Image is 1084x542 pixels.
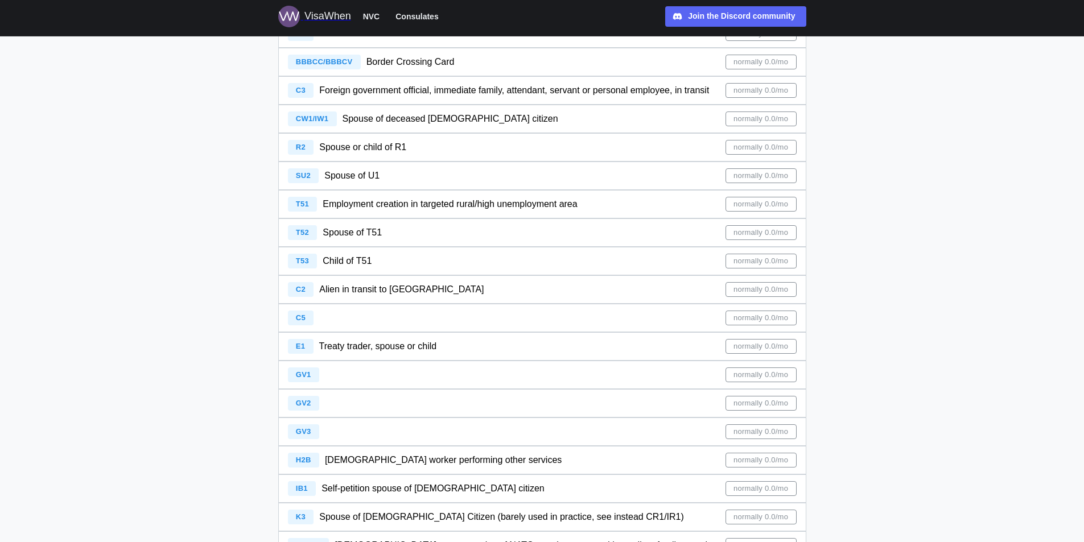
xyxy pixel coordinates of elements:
[278,332,806,361] a: E1 Treaty trader, spouse or childnormally 0.0/mo
[278,190,806,218] a: T51 Employment creation in targeted rural/high unemployment areanormally 0.0/mo
[733,425,788,438] span: normally 0.0/mo
[278,275,806,304] a: C2 Alien in transit to [GEOGRAPHIC_DATA]normally 0.0/mo
[296,29,306,38] span: K2
[733,340,788,353] span: normally 0.0/mo
[278,48,806,76] a: BBBCC/BBBCV Border Crossing Cardnormally 0.0/mo
[363,10,380,23] span: NVC
[319,341,437,351] span: Treaty trader, spouse or child
[296,399,311,407] span: GV2
[278,361,806,389] a: GV1 normally 0.0/mo
[733,311,788,325] span: normally 0.0/mo
[278,133,806,162] a: R2 Spouse or child of R1normally 0.0/mo
[296,171,311,180] span: SU2
[296,228,309,237] span: T52
[278,474,806,503] a: IB1 Self-petition spouse of [DEMOGRAPHIC_DATA] citizennormally 0.0/mo
[733,169,788,183] span: normally 0.0/mo
[319,85,709,95] span: Foreign government official, immediate family, attendant, servant or personal employee, in transit
[296,57,353,66] span: BBBCC/BBBCV
[323,256,372,266] span: Child of T51
[390,9,443,24] button: Consulates
[296,200,309,208] span: T51
[296,342,305,350] span: E1
[733,453,788,467] span: normally 0.0/mo
[688,10,795,23] div: Join the Discord community
[733,510,788,524] span: normally 0.0/mo
[296,285,306,293] span: C2
[343,114,558,123] span: Spouse of deceased [DEMOGRAPHIC_DATA] citizen
[319,142,406,152] span: Spouse or child of R1
[366,57,455,67] span: Border Crossing Card
[278,6,351,27] a: Logo for VisaWhen VisaWhen
[296,256,309,265] span: T53
[319,284,484,294] span: Alien in transit to [GEOGRAPHIC_DATA]
[296,86,306,94] span: C3
[278,446,806,474] a: H2B [DEMOGRAPHIC_DATA] worker performing other servicesnormally 0.0/mo
[325,455,562,465] span: [DEMOGRAPHIC_DATA] worker performing other services
[296,456,311,464] span: H2B
[296,512,306,521] span: K3
[733,368,788,382] span: normally 0.0/mo
[733,197,788,211] span: normally 0.0/mo
[733,226,788,239] span: normally 0.0/mo
[304,9,351,24] div: VisaWhen
[733,482,788,495] span: normally 0.0/mo
[358,9,385,24] button: NVC
[296,484,308,493] span: IB1
[296,114,328,123] span: CW1/IW1
[278,218,806,247] a: T52 Spouse of T51normally 0.0/mo
[278,417,806,446] a: GV3 normally 0.0/mo
[296,313,306,322] span: C5
[319,512,684,522] span: Spouse of [DEMOGRAPHIC_DATA] Citizen (barely used in practice, see instead CR1/IR1)
[278,6,300,27] img: Logo for VisaWhen
[278,162,806,190] a: SU2 Spouse of U1normally 0.0/mo
[278,247,806,275] a: T53 Child of T51normally 0.0/mo
[733,283,788,296] span: normally 0.0/mo
[296,143,306,151] span: R2
[733,254,788,268] span: normally 0.0/mo
[278,503,806,531] a: K3 Spouse of [DEMOGRAPHIC_DATA] Citizen (barely used in practice, see instead CR1/IR1)normally 0....
[322,483,545,493] span: Self-petition spouse of [DEMOGRAPHIC_DATA] citizen
[319,28,364,38] span: Child of K1
[395,10,438,23] span: Consulates
[278,76,806,105] a: C3 Foreign government official, immediate family, attendant, servant or personal employee, in tra...
[665,6,806,27] a: Join the Discord community
[733,112,788,126] span: normally 0.0/mo
[278,389,806,417] a: GV2 normally 0.0/mo
[323,199,577,209] span: Employment creation in targeted rural/high unemployment area
[324,171,380,180] span: Spouse of U1
[733,55,788,69] span: normally 0.0/mo
[323,227,382,237] span: Spouse of T51
[733,140,788,154] span: normally 0.0/mo
[278,105,806,133] a: CW1/IW1 Spouse of deceased [DEMOGRAPHIC_DATA] citizennormally 0.0/mo
[733,396,788,410] span: normally 0.0/mo
[733,84,788,97] span: normally 0.0/mo
[296,370,311,379] span: GV1
[296,427,311,436] span: GV3
[278,304,806,332] a: C5 normally 0.0/mo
